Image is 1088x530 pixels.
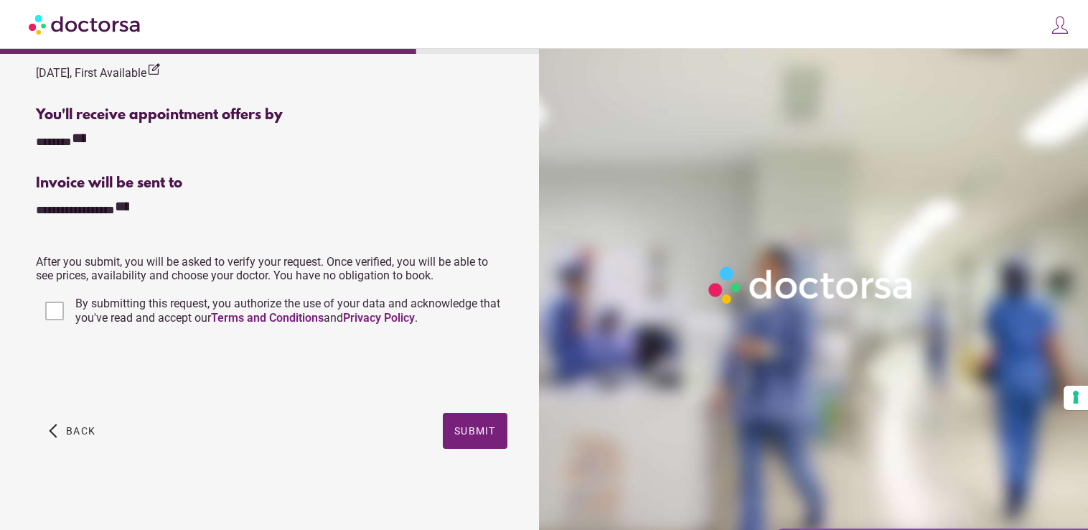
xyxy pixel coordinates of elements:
a: Privacy Policy [343,311,415,325]
img: Doctorsa.com [29,8,142,40]
button: Submit [443,413,507,449]
span: By submitting this request, you authorize the use of your data and acknowledge that you've read a... [75,297,500,325]
img: icons8-customer-100.png [1050,15,1070,35]
div: Invoice will be sent to [36,175,507,192]
a: Terms and Conditions [211,311,324,325]
p: After you submit, you will be asked to verify your request. Once verified, you will be able to se... [36,255,507,282]
div: You'll receive appointment offers by [36,107,507,124]
span: Back [66,425,95,437]
i: edit_square [146,62,161,77]
span: Submit [454,425,496,437]
div: [DATE], First Available [36,62,161,82]
button: Your consent preferences for tracking technologies [1064,386,1088,410]
button: arrow_back_ios Back [43,413,101,449]
iframe: reCAPTCHA [36,343,254,399]
img: Logo-Doctorsa-trans-White-partial-flat.png [703,261,920,310]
